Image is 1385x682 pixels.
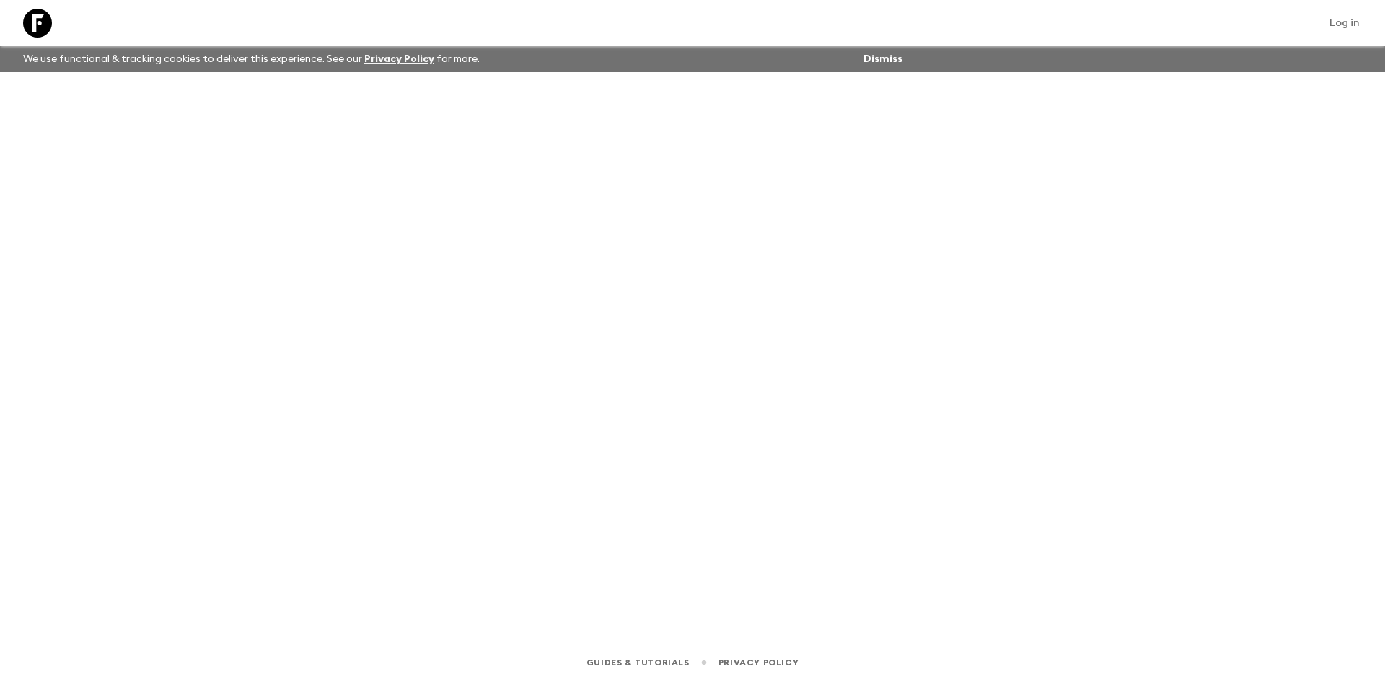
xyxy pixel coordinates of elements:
a: Privacy Policy [718,655,799,670]
p: We use functional & tracking cookies to deliver this experience. See our for more. [17,46,485,72]
a: Log in [1322,13,1368,33]
a: Guides & Tutorials [586,655,690,670]
a: Privacy Policy [364,54,434,64]
button: Dismiss [860,49,906,69]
